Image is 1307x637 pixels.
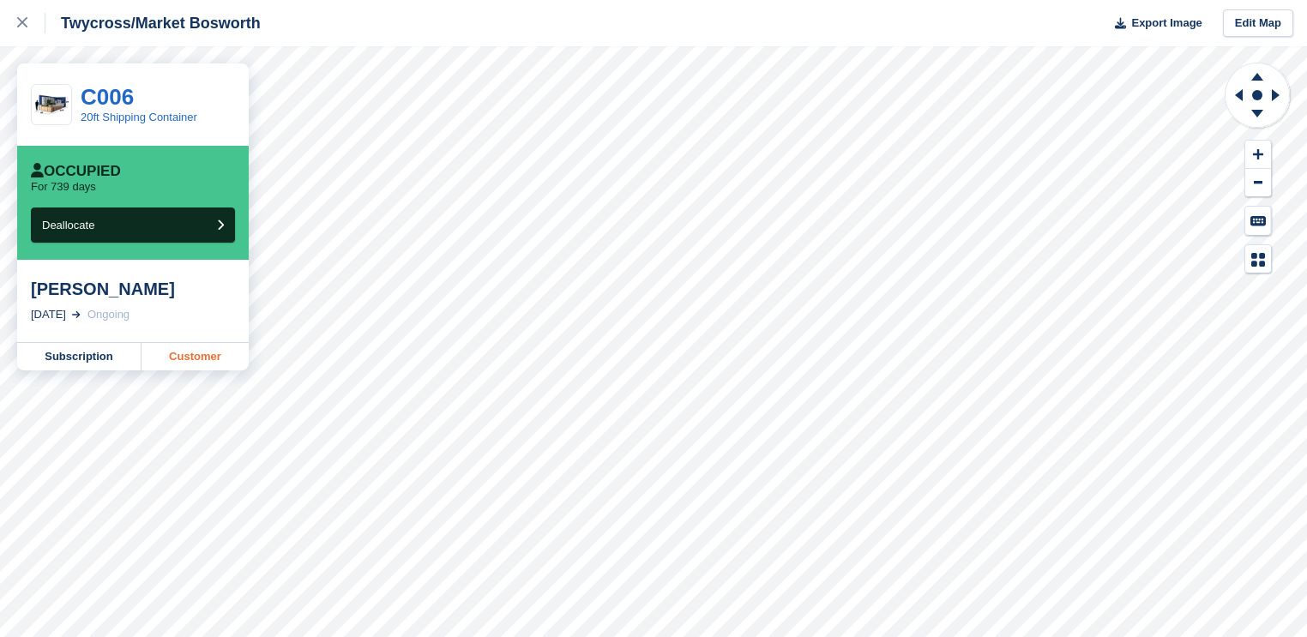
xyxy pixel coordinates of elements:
[31,207,235,243] button: Deallocate
[32,90,71,120] img: 20-ft-container.jpg
[1131,15,1202,32] span: Export Image
[81,84,134,110] a: C006
[42,219,94,231] span: Deallocate
[1245,207,1271,235] button: Keyboard Shortcuts
[1223,9,1293,38] a: Edit Map
[1245,141,1271,169] button: Zoom In
[142,343,249,370] a: Customer
[87,306,129,323] div: Ongoing
[31,279,235,299] div: [PERSON_NAME]
[45,13,261,33] div: Twycross/Market Bosworth
[1245,245,1271,273] button: Map Legend
[81,111,197,123] a: 20ft Shipping Container
[31,163,121,180] div: Occupied
[31,306,66,323] div: [DATE]
[72,311,81,318] img: arrow-right-light-icn-cde0832a797a2874e46488d9cf13f60e5c3a73dbe684e267c42b8395dfbc2abf.svg
[1245,169,1271,197] button: Zoom Out
[31,180,96,194] p: For 739 days
[1105,9,1202,38] button: Export Image
[17,343,142,370] a: Subscription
